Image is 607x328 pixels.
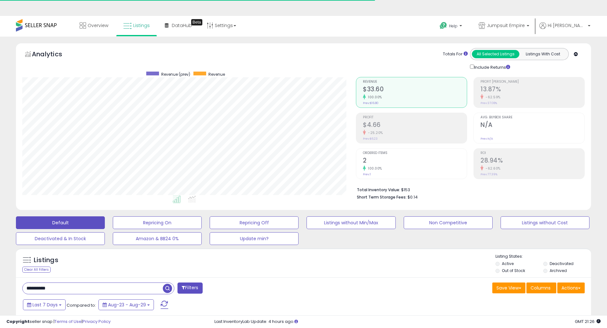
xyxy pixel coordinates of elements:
button: Repricing On [113,216,202,229]
small: -62.59% [483,95,501,100]
b: Total Inventory Value: [357,187,400,192]
button: Default [16,216,105,229]
label: Out of Stock [502,268,525,273]
a: Overview [75,16,113,35]
span: Profit [363,116,467,119]
button: Last 7 Days [23,299,66,310]
span: Listings [133,22,150,29]
button: Aug-23 - Aug-29 [98,299,154,310]
span: Columns [531,285,551,291]
span: $0.14 [408,194,418,200]
span: Avg. Buybox Share [481,116,584,119]
span: Revenue (prev) [161,72,190,77]
small: Prev: $6.23 [363,137,378,141]
button: All Selected Listings [472,50,519,58]
label: Active [502,261,514,266]
small: Prev: 77.39% [481,172,497,176]
button: Deactivated & In Stock [16,232,105,245]
button: Save View [492,283,525,293]
a: Hi [PERSON_NAME] [539,22,590,37]
button: Non Competitive [404,216,493,229]
p: Listing States: [495,254,591,260]
span: Help [449,23,458,29]
a: Terms of Use [54,318,82,325]
h5: Analytics [32,50,75,60]
h2: N/A [481,121,584,130]
strong: Copyright [6,318,30,325]
button: Listings without Cost [501,216,589,229]
span: ROI [481,151,584,155]
h2: 13.87% [481,86,584,94]
div: Include Returns [465,63,518,71]
h2: $33.60 [363,86,467,94]
a: Help [435,17,468,37]
span: Profit [PERSON_NAME] [481,80,584,84]
div: Tooltip anchor [191,19,202,25]
span: DataHub [172,22,192,29]
a: Privacy Policy [83,318,111,325]
button: Filters [177,283,202,294]
span: Jumpsuit Empire [487,22,525,29]
small: Prev: 37.08% [481,101,497,105]
a: Settings [202,16,241,35]
span: 2025-09-7 21:26 GMT [575,318,601,325]
label: Deactivated [550,261,574,266]
small: Prev: N/A [481,137,493,141]
span: Ordered Items [363,151,467,155]
i: Get Help [439,22,447,30]
button: Columns [526,283,556,293]
li: $153 [357,185,580,193]
small: 100.00% [366,95,382,100]
a: DataHub [160,16,197,35]
h2: 2 [363,157,467,165]
b: Short Term Storage Fees: [357,194,407,200]
span: Last 7 Days [33,302,58,308]
div: Last InventoryLab Update: 4 hours ago. [214,319,601,325]
button: Listings without Min/Max [307,216,395,229]
div: Clear All Filters [22,267,51,273]
small: 100.00% [366,166,382,171]
span: Hi [PERSON_NAME] [548,22,586,29]
a: Jumpsuit Empire [474,16,534,37]
span: Revenue [208,72,225,77]
span: Compared to: [67,302,96,308]
button: Amazon & BB24 0% [113,232,202,245]
a: Listings [119,16,155,35]
h2: 28.94% [481,157,584,165]
button: Actions [557,283,585,293]
button: Update min? [210,232,299,245]
div: seller snap | | [6,319,111,325]
span: Revenue [363,80,467,84]
small: -25.20% [366,130,383,135]
small: -62.60% [483,166,501,171]
small: Prev: $16.80 [363,101,379,105]
small: Prev: 1 [363,172,371,176]
h2: $4.66 [363,121,467,130]
button: Repricing Off [210,216,299,229]
span: Overview [88,22,108,29]
button: Listings With Cost [519,50,567,58]
span: Aug-23 - Aug-29 [108,302,146,308]
div: Totals For [443,51,468,57]
h5: Listings [34,256,58,265]
label: Archived [550,268,567,273]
